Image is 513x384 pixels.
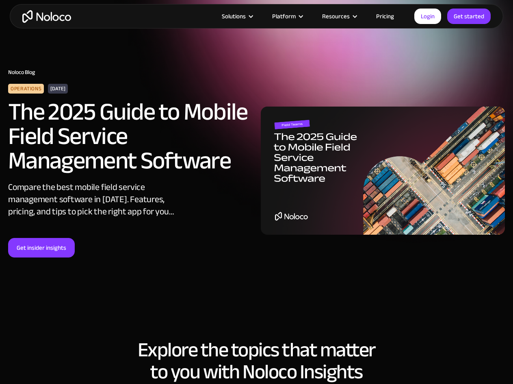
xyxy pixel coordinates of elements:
[366,11,404,22] a: Pricing
[261,107,505,235] img: The 2025 Guide to Mobile Field Service Management Software
[312,11,366,22] div: Resources
[8,238,75,257] a: Get insider insights
[322,11,350,22] div: Resources
[8,84,44,94] div: Operations
[262,11,312,22] div: Platform
[8,181,175,218] div: Compare the best mobile field service management software in [DATE]. Features, pricing, and tips ...
[212,11,262,22] div: Solutions
[8,100,253,173] h2: The 2025 Guide to Mobile Field Service Management Software
[8,69,505,76] h1: Noloco Blog
[8,339,505,383] h2: Explore the topics that matter to you with Noloco Insights
[222,11,246,22] div: Solutions
[414,9,441,24] a: Login
[22,10,71,23] a: home
[272,11,296,22] div: Platform
[48,84,68,94] div: [DATE]
[447,9,491,24] a: Get started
